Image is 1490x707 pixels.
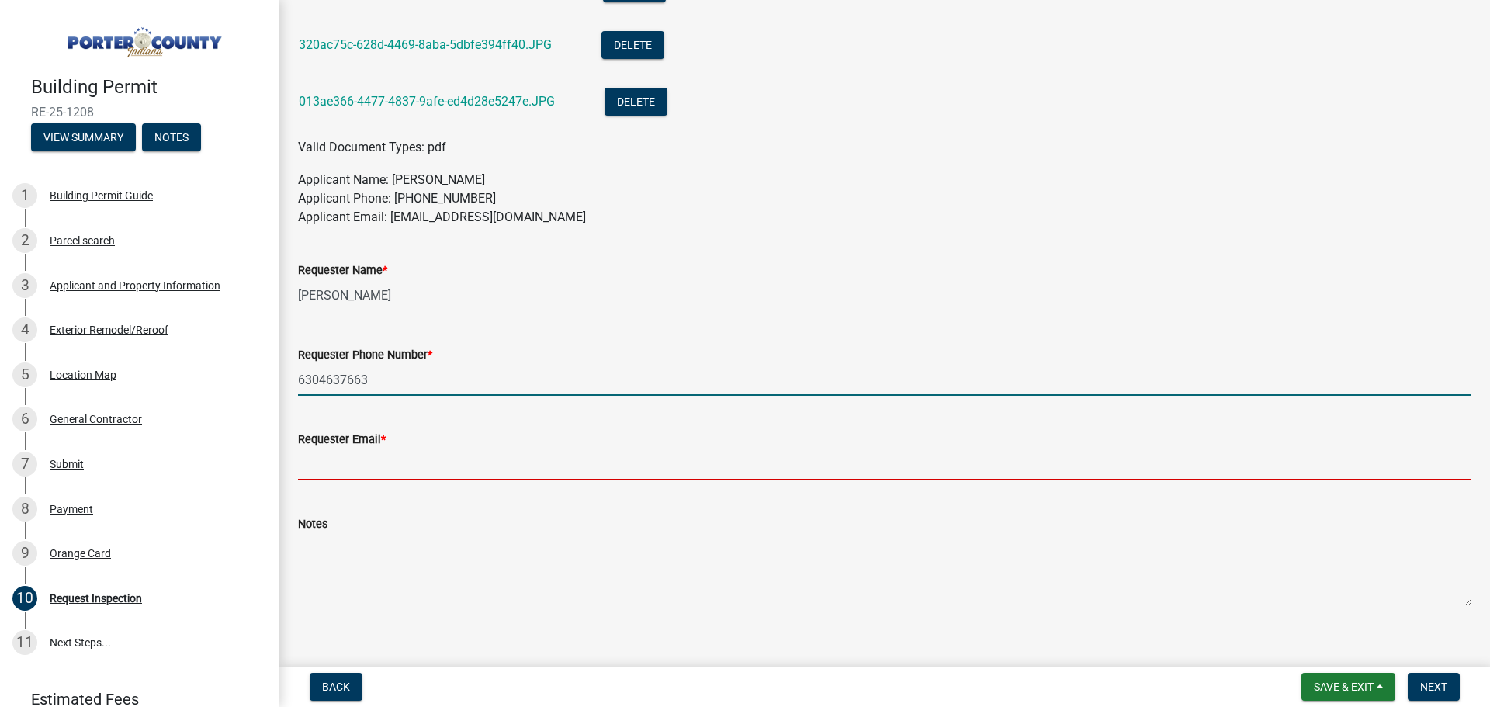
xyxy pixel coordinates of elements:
div: 7 [12,452,37,477]
button: Back [310,673,362,701]
div: Payment [50,504,93,515]
div: Request Inspection [50,593,142,604]
div: Parcel search [50,235,115,246]
div: Orange Card [50,548,111,559]
label: Requester Email [298,435,386,445]
p: Applicant Name: [PERSON_NAME] Applicant Phone: [PHONE_NUMBER] Applicant Email: [EMAIL_ADDRESS][DO... [298,171,1471,227]
wm-modal-confirm: Summary [31,132,136,144]
label: Requester Phone Number [298,350,432,361]
div: 9 [12,541,37,566]
div: 11 [12,630,37,655]
span: RE-25-1208 [31,105,248,120]
button: Delete [605,88,667,116]
span: Valid Document Types: pdf [298,140,446,154]
div: 10 [12,586,37,611]
div: Submit [50,459,84,470]
div: 2 [12,228,37,253]
h4: Building Permit [31,76,267,99]
div: Exterior Remodel/Reroof [50,324,168,335]
div: 3 [12,273,37,298]
div: 8 [12,497,37,522]
wm-modal-confirm: Delete Document [605,95,667,110]
a: 013ae366-4477-4837-9afe-ed4d28e5247e.JPG [299,94,555,109]
div: Location Map [50,369,116,380]
label: Requester Name [298,265,387,276]
img: Porter County, Indiana [31,16,255,60]
a: 320ac75c-628d-4469-8aba-5dbfe394ff40.JPG [299,37,552,52]
div: Building Permit Guide [50,190,153,201]
div: 6 [12,407,37,431]
div: General Contractor [50,414,142,425]
button: Delete [601,31,664,59]
wm-modal-confirm: Delete Document [601,39,664,54]
div: 4 [12,317,37,342]
div: 5 [12,362,37,387]
span: Back [322,681,350,693]
button: Save & Exit [1301,673,1395,701]
label: Notes [298,519,327,530]
span: Next [1420,681,1447,693]
button: Next [1408,673,1460,701]
button: Notes [142,123,201,151]
div: Applicant and Property Information [50,280,220,291]
div: 1 [12,183,37,208]
button: View Summary [31,123,136,151]
span: Save & Exit [1314,681,1374,693]
wm-modal-confirm: Notes [142,132,201,144]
